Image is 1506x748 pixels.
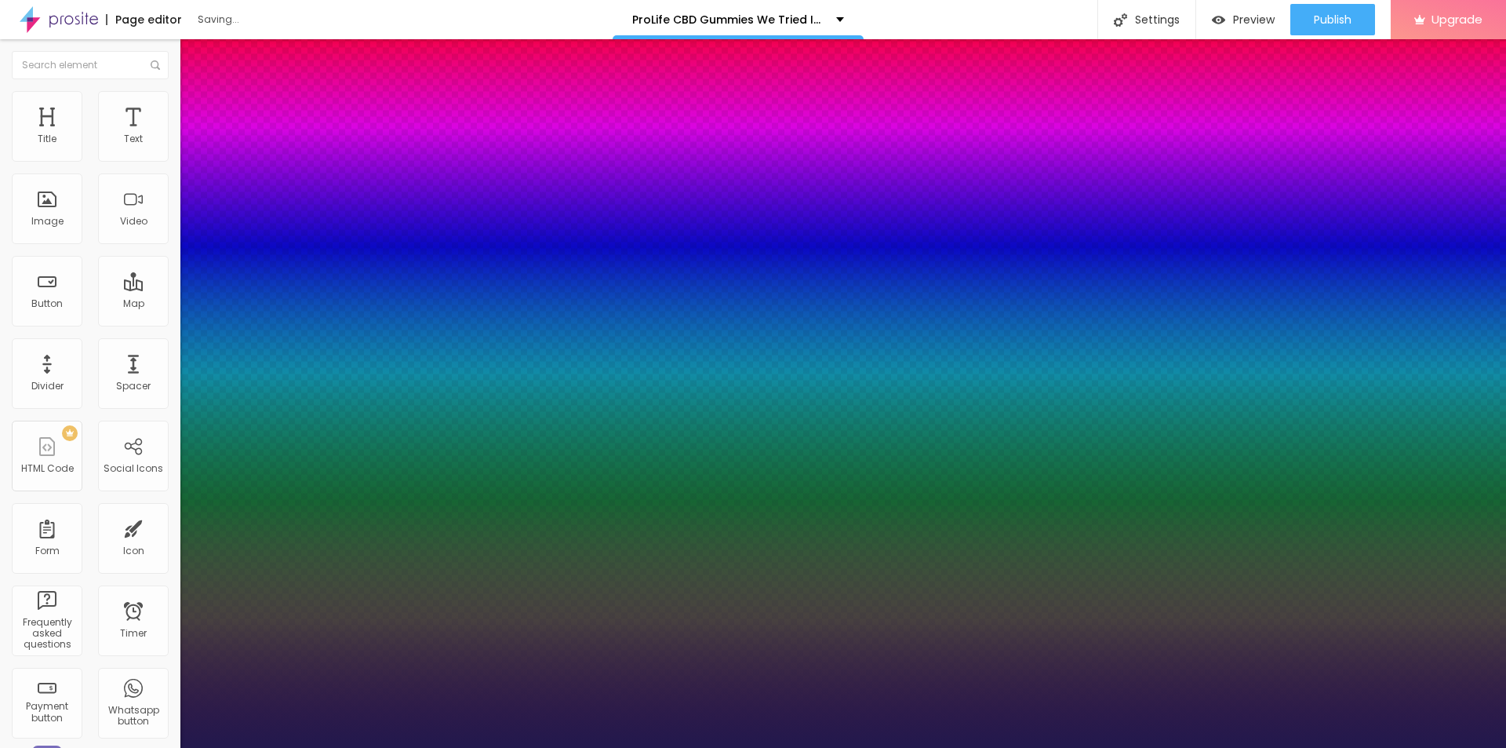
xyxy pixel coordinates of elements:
[123,545,144,556] div: Icon
[1196,4,1290,35] button: Preview
[1431,13,1482,26] span: Upgrade
[35,545,60,556] div: Form
[116,381,151,392] div: Spacer
[120,216,147,227] div: Video
[1314,13,1351,26] span: Publish
[31,298,63,309] div: Button
[124,133,143,144] div: Text
[106,14,182,25] div: Page editor
[1290,4,1375,35] button: Publish
[21,463,74,474] div: HTML Code
[198,15,378,24] div: Saving...
[1114,13,1127,27] img: Icone
[1212,13,1225,27] img: view-1.svg
[16,701,78,724] div: Payment button
[16,617,78,651] div: Frequently asked questions
[104,463,163,474] div: Social Icons
[123,298,144,309] div: Map
[31,216,64,227] div: Image
[31,381,64,392] div: Divider
[151,60,160,70] img: Icone
[632,14,824,25] p: ProLife CBD Gummies We Tried It 45 Days
[120,628,147,639] div: Timer
[1233,13,1275,26] span: Preview
[12,51,169,79] input: Search element
[38,133,56,144] div: Title
[102,705,164,728] div: Whatsapp button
